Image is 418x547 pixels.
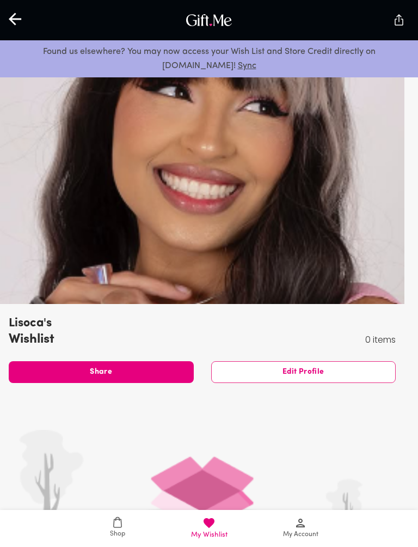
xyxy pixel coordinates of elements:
img: GiftMe Logo [183,11,235,29]
p: Wishlist [9,332,54,347]
span: My Account [283,530,318,540]
span: Edit Profile [212,366,396,378]
span: My Wishlist [191,530,228,540]
p: Found us elsewhere? You may now access your Wish List and Store Credit directly on [DOMAIN_NAME]! [9,45,409,73]
span: Share [9,366,194,378]
a: My Wishlist [163,510,255,547]
button: Share Page [380,1,418,39]
a: Sync [238,62,256,70]
button: Share [9,361,194,383]
a: Shop [72,510,163,547]
button: Edit Profile [211,361,396,383]
p: Lisoca's [9,315,52,332]
p: 0 items [365,333,396,347]
span: Shop [110,529,125,539]
img: secure [392,14,405,27]
a: My Account [255,510,346,547]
